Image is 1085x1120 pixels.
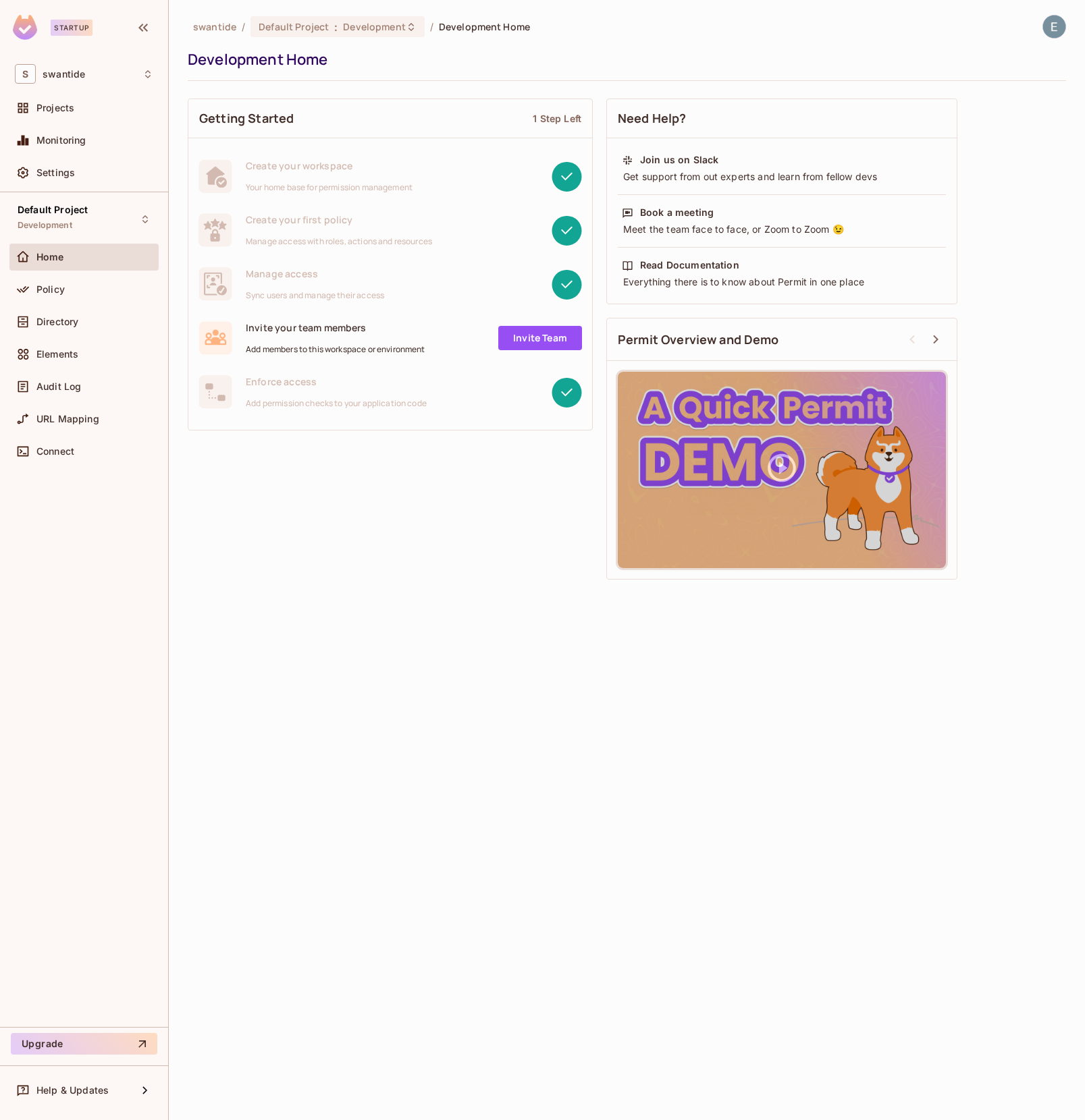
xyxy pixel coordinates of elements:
[36,103,74,113] span: Projects
[640,258,739,272] div: Read Documentation
[246,321,425,334] span: Invite your team members
[36,446,74,457] span: Connect
[622,223,942,236] div: Meet the team face to face, or Zoom to Zoom 😉
[640,206,714,219] div: Book a meeting
[439,20,530,33] span: Development Home
[15,64,36,84] span: S
[199,110,294,127] span: Getting Started
[43,69,85,80] span: Workspace: swantide
[193,20,236,33] span: the active workspace
[36,381,81,392] span: Audit Log
[246,182,413,193] span: Your home base for permission management
[242,20,245,33] li: /
[51,20,92,36] div: Startup
[36,414,99,424] span: URL Mapping
[36,316,78,327] span: Directory
[246,159,413,172] span: Create your workspace
[246,213,432,226] span: Create your first policy
[246,236,432,247] span: Manage access with roles, actions and resources
[13,15,37,40] img: SReyMgAAAABJRU5ErkJggg==
[259,20,329,33] span: Default Project
[11,1033,157,1055] button: Upgrade
[36,1085,109,1096] span: Help & Updates
[18,220,72,231] span: Development
[618,110,687,127] span: Need Help?
[640,153,718,167] div: Join us on Slack
[36,135,86,146] span: Monitoring
[618,331,779,348] span: Permit Overview and Demo
[246,398,427,409] span: Add permission checks to your application code
[36,167,75,178] span: Settings
[36,349,78,360] span: Elements
[246,290,384,301] span: Sync users and manage their access
[533,112,581,125] div: 1 Step Left
[498,326,582,350] a: Invite Team
[622,275,942,289] div: Everything there is to know about Permit in one place
[246,344,425,355] span: Add members to this workspace or environment
[188,49,1059,69] div: Development Home
[430,20,433,33] li: /
[18,204,88,215] span: Default Project
[36,284,65,295] span: Policy
[343,20,405,33] span: Development
[1043,16,1065,38] img: Engineering Swantide
[246,375,427,388] span: Enforce access
[36,252,64,262] span: Home
[334,22,338,32] span: :
[246,267,384,280] span: Manage access
[622,170,942,184] div: Get support from out experts and learn from fellow devs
